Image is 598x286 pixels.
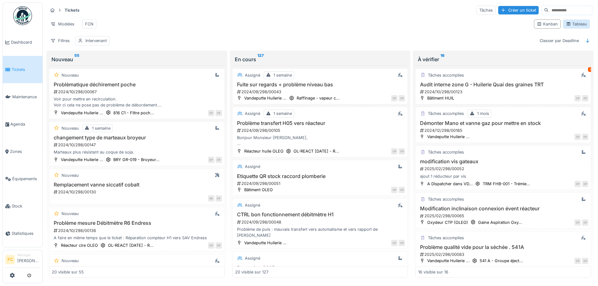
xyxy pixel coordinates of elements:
[11,39,40,45] span: Dashboard
[3,56,42,83] a: Tickets
[61,110,103,116] div: Vandeputte Huilerie ...
[216,195,222,202] div: CP
[418,206,588,212] h3: Modification inclinaison connexion évent réacteur
[12,230,40,236] span: Statistiques
[427,134,470,140] div: Vandeputte Huilerie ...
[12,67,40,73] span: Tickets
[391,240,397,246] div: CP
[3,29,42,56] a: Dashboard
[582,134,588,140] div: CP
[419,89,588,95] div: 2024/10/298/00123
[574,181,581,187] div: CP
[52,82,222,88] h3: Problèmatique déchirement poche
[235,135,405,147] div: Bonjour Monsieur [PERSON_NAME], Pourriez-vous contrôler la programmation du défaut de pression de...
[582,181,588,187] div: CP
[427,258,470,264] div: Vandeputte Huilerie ...
[5,253,40,268] a: FC Manager[PERSON_NAME]
[391,148,397,154] div: CP
[61,157,103,163] div: Vandeputte Huilerie ...
[17,253,40,266] li: [PERSON_NAME]
[427,95,454,101] div: Bâtiment HUIL
[478,219,522,225] div: Gaine Aspiration Oxy...
[273,72,292,78] div: 1 semaine
[52,220,222,226] h3: Problème mesure Débitmètre R6 Endress
[418,159,588,165] h3: modification vis gateaux
[52,135,222,141] h3: changement type de marteaux broyeur
[3,192,42,220] a: Stock
[17,253,40,257] div: Manager
[3,220,42,247] a: Statistiques
[391,187,397,193] div: CP
[477,111,489,116] div: 1 mois
[236,127,405,133] div: 2024/09/298/00105
[574,219,581,226] div: CP
[53,228,222,234] div: 2024/10/298/00136
[244,240,287,246] div: Vandeputte Huilerie ...
[440,56,444,63] sup: 16
[418,269,448,275] div: 16 visible sur 16
[3,111,42,138] a: Agenda
[13,6,32,25] img: Badge_color-CXgf-gQk.svg
[391,95,397,101] div: CP
[418,173,588,179] div: ajout 1 réducteur par vis
[85,21,94,27] div: FCN
[113,110,154,116] div: 816 C1 - Filtre poch...
[216,157,222,163] div: CP
[236,181,405,186] div: 2024/09/298/00051
[418,56,589,63] div: À vérifier
[297,95,340,101] div: Raffinage - vapeur c...
[52,182,222,188] h3: Remplacement vanne siccatif cobalt
[235,265,405,271] h3: Protection 832B
[582,95,588,101] div: CP
[428,149,464,155] div: Tâches accomplies
[208,157,214,163] div: CP
[427,181,473,187] div: A Dispatcher dans VD...
[273,111,292,116] div: 1 semaine
[428,72,464,78] div: Tâches accomplies
[245,72,260,78] div: Assigné
[244,148,283,154] div: Réacteur huile OLEO
[428,235,464,241] div: Tâches accomplies
[62,72,79,78] div: Nouveau
[235,212,405,218] h3: CTRL bon fonctionnement débitmètre H1
[419,251,588,257] div: 2025/02/298/00083
[208,195,214,202] div: OE
[419,166,588,172] div: 2025/02/298/00052
[235,226,405,238] div: Problème de puls : mauvais transfert vers automatisme et vers rapport de [PERSON_NAME]
[294,148,339,154] div: OL-REACT [DATE] - R...
[399,95,405,101] div: CP
[588,67,592,72] div: 1
[419,213,588,219] div: 2025/02/298/00065
[85,38,107,44] div: Intervenant
[235,173,405,179] h3: Etiquette QR stock raccord plomberie
[257,56,264,63] sup: 127
[216,242,222,249] div: CP
[245,111,260,116] div: Assigné
[3,83,42,111] a: Maintenance
[216,110,222,116] div: CP
[62,7,82,13] strong: Tickets
[418,244,588,250] h3: Problème qualité vide pour la séchée . 541A
[244,187,273,193] div: Bâtiment OLEO
[477,6,496,15] div: Tâches
[92,125,110,131] div: 1 semaine
[399,187,405,193] div: CP
[418,82,588,88] h3: Audit interne zone G - Huilerie Quai des graines TRT
[51,56,222,63] div: Nouveau
[428,196,464,202] div: Tâches accomplies
[235,82,405,88] h3: Fuite sur regards + problème niveau bas
[235,269,268,275] div: 20 visible sur 127
[418,120,588,126] h3: Démonter Mano et vanne gaz pour mettre en stock
[235,56,406,63] div: En cours
[480,258,523,264] div: 541 A - Groupe éject...
[48,36,73,45] div: Filtres
[574,258,581,264] div: CP
[62,172,79,178] div: Nouveau
[208,110,214,116] div: CP
[52,235,222,241] div: A faire en même temps que le ticket : Réparation compteur H1 vers SAV Endress
[235,120,405,126] h3: Problème transfert H05 vers réacteur
[566,21,587,27] div: Tableau
[3,165,42,192] a: Équipements
[53,142,222,148] div: 2024/10/298/00147
[574,95,581,101] div: CP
